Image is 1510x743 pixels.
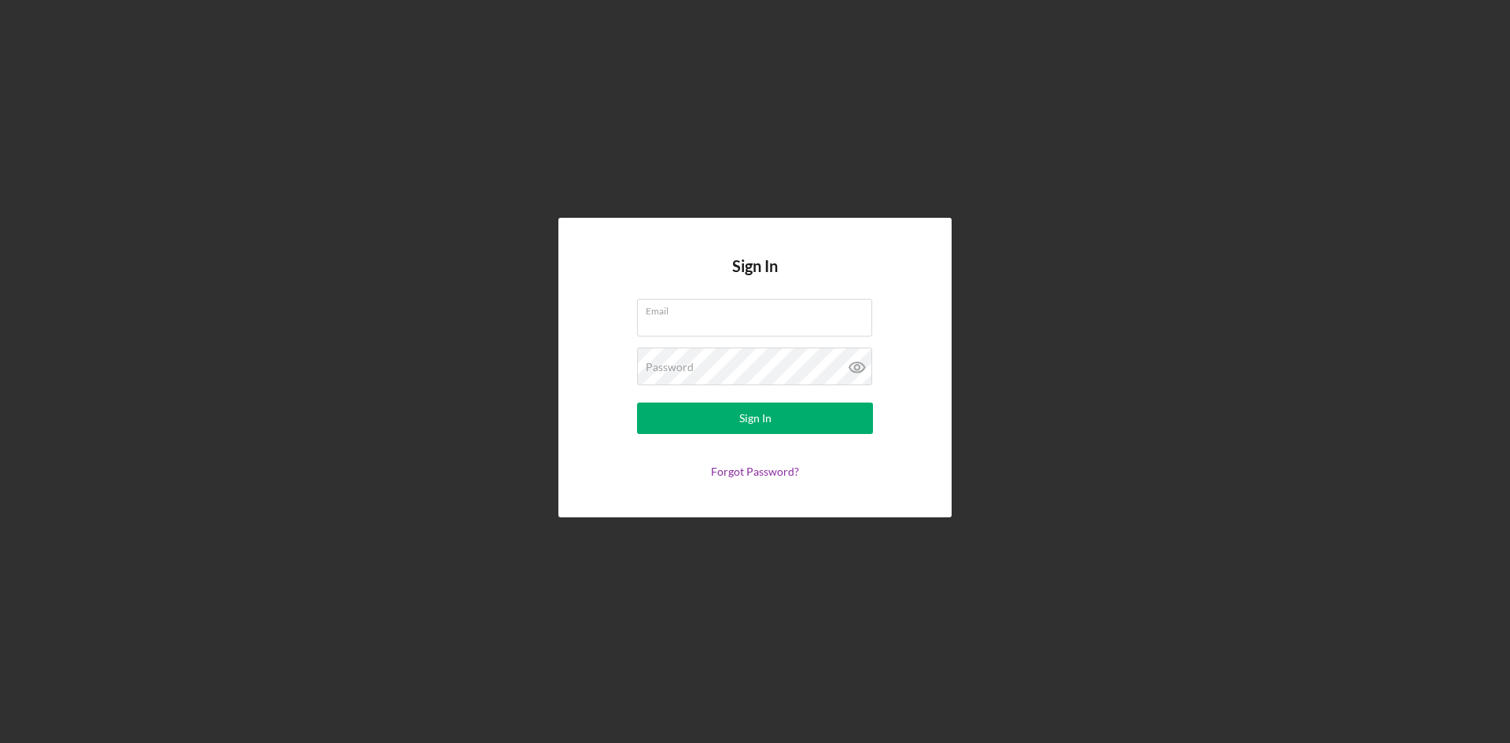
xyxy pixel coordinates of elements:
button: Sign In [637,403,873,434]
label: Password [646,361,694,373]
a: Forgot Password? [711,465,799,478]
div: Sign In [739,403,772,434]
label: Email [646,300,872,317]
h4: Sign In [732,257,778,299]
